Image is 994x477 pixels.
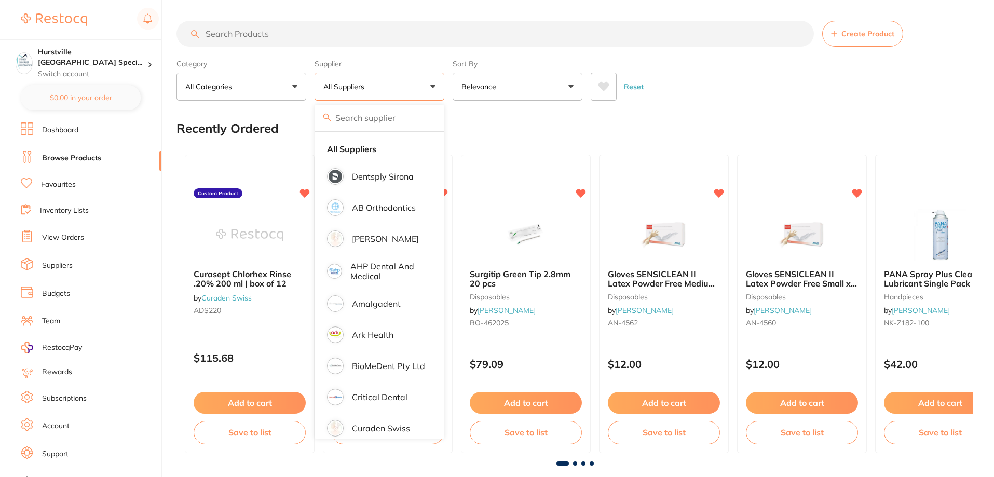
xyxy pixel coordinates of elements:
[319,138,440,160] li: Clear selection
[40,206,89,216] a: Inventory Lists
[470,358,582,370] p: $79.09
[608,358,720,370] p: $12.00
[746,269,858,289] b: Gloves SENSICLEAN II Latex Powder Free Small x 100
[746,306,812,315] span: by
[42,421,70,431] a: Account
[906,209,974,261] img: PANA Spray Plus Cleaner & Lubricant Single Pack
[329,201,342,214] img: AB Orthodontics
[38,47,147,67] h4: Hurstville Sydney Specialist Periodontics
[352,392,407,402] p: Critical Dental
[329,359,342,373] img: BioMeDent Pty Ltd
[42,449,69,459] a: Support
[194,306,306,315] small: ADS220
[608,269,720,289] b: Gloves SENSICLEAN II Latex Powder Free Medium x 100
[194,421,306,444] button: Save to list
[42,261,73,271] a: Suppliers
[201,293,252,303] a: Curaden Swiss
[329,232,342,246] img: Adam Dental
[453,59,582,69] label: Sort By
[616,306,674,315] a: [PERSON_NAME]
[329,170,342,183] img: Dentsply Sirona
[470,306,536,315] span: by
[42,316,60,326] a: Team
[194,293,252,303] span: by
[216,209,283,261] img: Curasept Chlorhex Rinse .20% 200 ml | box of 12
[194,352,306,364] p: $115.68
[884,306,950,315] span: by
[892,306,950,315] a: [PERSON_NAME]
[746,293,858,301] small: disposables
[470,269,582,289] b: Surgitip Green Tip 2.8mm 20 pcs
[176,21,814,47] input: Search Products
[470,421,582,444] button: Save to list
[746,421,858,444] button: Save to list
[352,172,414,181] p: Dentsply Sirona
[329,390,342,404] img: Critical Dental
[630,209,698,261] img: Gloves SENSICLEAN II Latex Powder Free Medium x 100
[42,393,87,404] a: Subscriptions
[608,392,720,414] button: Add to cart
[329,421,342,435] img: Curaden Swiss
[352,330,393,339] p: Ark Health
[746,358,858,370] p: $12.00
[352,234,419,243] p: [PERSON_NAME]
[21,342,33,353] img: RestocqPay
[352,424,410,433] p: Curaden Swiss
[329,297,342,310] img: Amalgadent
[42,289,70,299] a: Budgets
[461,81,500,92] p: Relevance
[608,293,720,301] small: disposables
[768,209,836,261] img: Gloves SENSICLEAN II Latex Powder Free Small x 100
[194,188,242,199] label: Custom Product
[42,343,82,353] span: RestocqPay
[352,299,401,308] p: Amalgadent
[746,392,858,414] button: Add to cart
[822,21,903,47] button: Create Product
[194,269,306,289] b: Curasept Chlorhex Rinse .20% 200 ml | box of 12
[194,392,306,414] button: Add to cart
[470,392,582,414] button: Add to cart
[21,85,141,110] button: $0.00 in your order
[41,180,76,190] a: Favourites
[608,306,674,315] span: by
[621,73,647,101] button: Reset
[608,319,720,327] small: AN-4562
[315,73,444,101] button: All Suppliers
[470,319,582,327] small: RO-462025
[315,59,444,69] label: Supplier
[315,105,444,131] input: Search supplier
[329,328,342,342] img: Ark Health
[453,73,582,101] button: Relevance
[21,342,82,353] a: RestocqPay
[42,125,78,135] a: Dashboard
[38,69,147,79] p: Switch account
[478,306,536,315] a: [PERSON_NAME]
[327,144,376,154] strong: All Suppliers
[42,367,72,377] a: Rewards
[352,203,416,212] p: AB Orthodontics
[16,53,32,69] img: Hurstville Sydney Specialist Periodontics
[754,306,812,315] a: [PERSON_NAME]
[42,233,84,243] a: View Orders
[323,81,369,92] p: All Suppliers
[21,13,87,26] img: Restocq Logo
[176,73,306,101] button: All Categories
[350,262,426,281] p: AHP Dental and Medical
[841,30,894,38] span: Create Product
[185,81,236,92] p: All Categories
[608,421,720,444] button: Save to list
[352,361,425,371] p: BioMeDent Pty Ltd
[176,59,306,69] label: Category
[176,121,279,136] h2: Recently Ordered
[492,209,560,261] img: Surgitip Green Tip 2.8mm 20 pcs
[746,319,858,327] small: AN-4560
[470,293,582,301] small: disposables
[42,153,101,163] a: Browse Products
[21,8,87,32] a: Restocq Logo
[329,265,341,277] img: AHP Dental and Medical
